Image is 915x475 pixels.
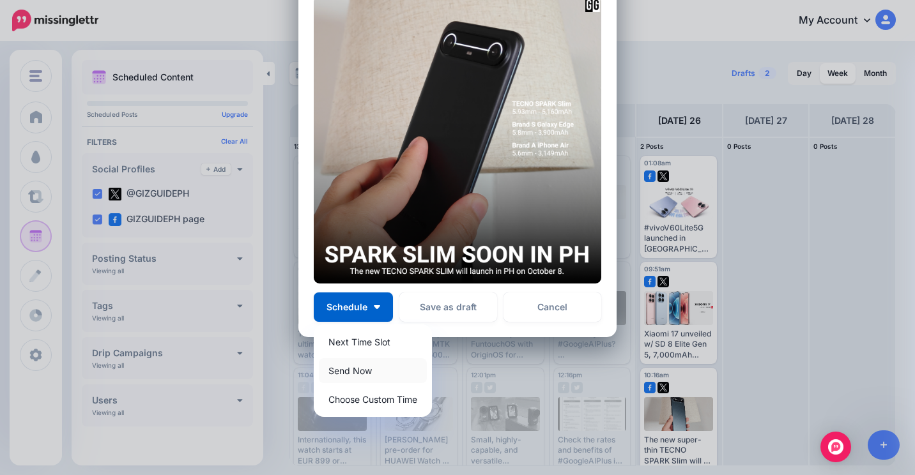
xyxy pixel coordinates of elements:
[319,387,427,412] a: Choose Custom Time
[314,292,393,322] button: Schedule
[504,292,601,322] a: Cancel
[319,358,427,383] a: Send Now
[327,303,367,312] span: Schedule
[374,305,380,309] img: arrow-down-white.png
[820,432,851,462] div: Open Intercom Messenger
[399,292,497,322] button: Save as draft
[319,329,427,354] a: Next Time Slot
[314,324,432,417] div: Schedule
